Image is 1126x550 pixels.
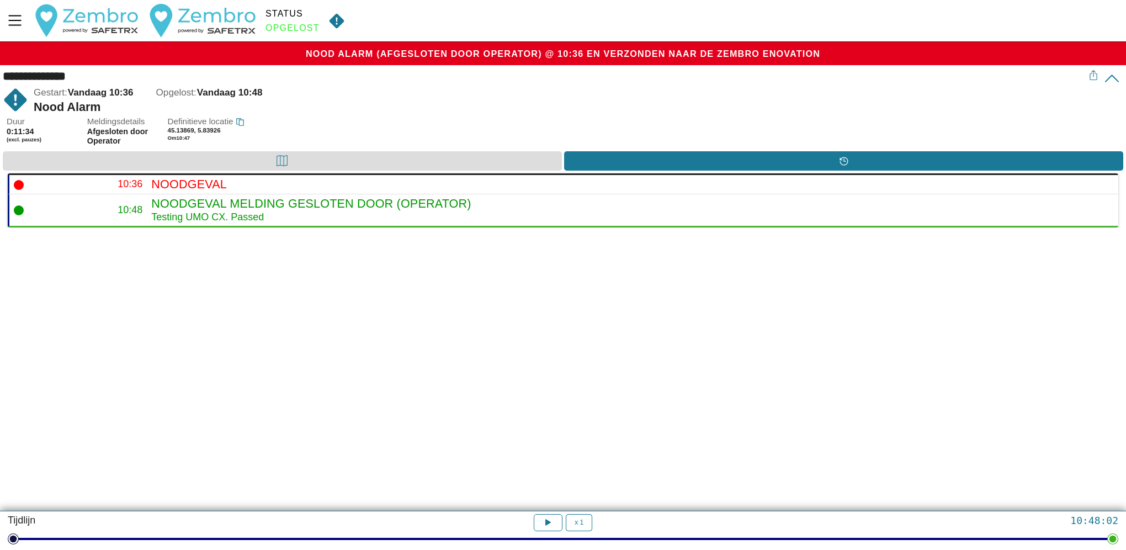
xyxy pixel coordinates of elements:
[566,514,592,531] button: x 1
[3,151,562,171] div: Kaart
[306,49,820,59] span: Nood Alarm (Afgesloten door Operator) @ 10:36 en verzonden naar de Zembro Enovation
[68,87,134,98] span: Vandaag 10:36
[151,211,1109,224] div: Testing UMO CX. Passed
[564,151,1124,171] div: Tijdlijn
[752,514,1118,527] div: 10:48:02
[324,13,349,29] img: MANUAL.svg
[7,136,77,143] span: (excl. pauzes)
[168,117,233,126] span: Definitieve locatie
[156,87,196,98] span: Opgelost:
[151,177,1109,192] h4: Noodgeval
[34,100,1088,114] div: Nood Alarm
[575,519,583,526] span: x 1
[8,514,374,531] div: Tijdlijn
[118,204,142,215] span: 10:48
[265,9,320,19] div: Status
[168,127,221,134] span: 45.13869, 5.83926
[7,117,77,126] span: Duur
[3,87,28,113] img: MANUAL.svg
[87,127,158,146] span: Afgesloten door Operator
[151,197,1109,211] h4: Noodgeval melding gesloten door (Operator)
[118,178,142,189] span: 10:36
[7,127,34,136] span: 0:11:34
[265,23,320,33] div: Opgelost
[87,117,158,126] span: Meldingsdetails
[149,3,257,39] img: RescueLogo.svg
[168,135,190,141] span: Om 10:47
[197,87,263,98] span: Vandaag 10:48
[34,87,67,98] span: Gestart:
